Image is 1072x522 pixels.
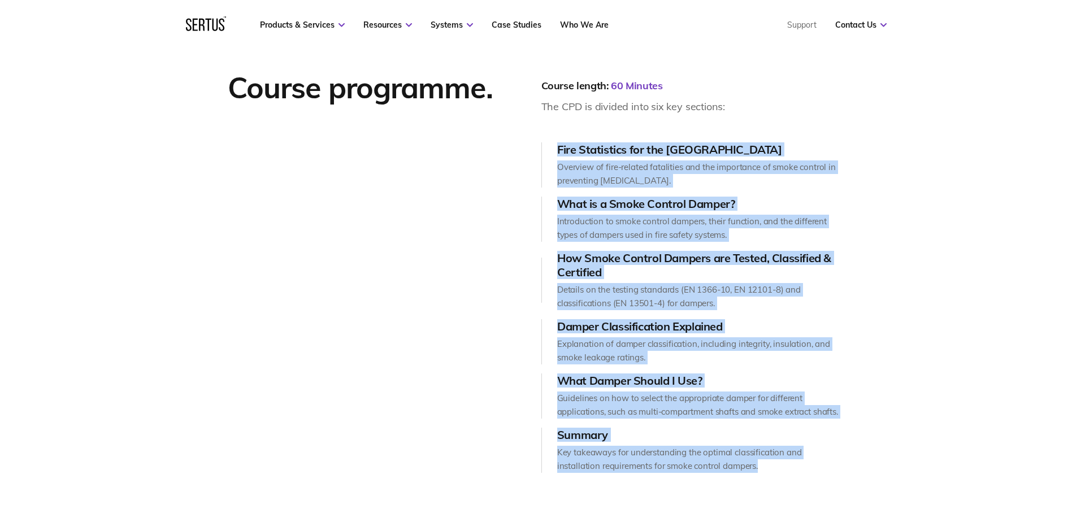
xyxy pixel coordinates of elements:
[492,20,541,30] a: Case Studies
[557,337,844,364] div: Explanation of damper classification, including integrity, insulation, and smoke leakage ratings.
[228,69,507,106] h2: Course programme.
[541,99,845,115] div: The CPD is divided into six key sections:
[557,373,845,388] div: What Damper Should I Use?
[869,391,1072,522] iframe: Chat Widget
[431,20,473,30] a: Systems
[557,391,845,419] div: Guidelines on how to select the appropriate damper for different applications, such as multi-comp...
[611,79,662,92] span: 60 Minutes
[557,215,845,242] div: Introduction to smoke control dampers, their function, and the different types of dampers used in...
[557,319,844,333] div: Damper Classification Explained
[560,20,609,30] a: Who We Are
[557,142,845,156] div: Fire Statistics for the [GEOGRAPHIC_DATA]
[835,20,887,30] a: Contact Us
[557,197,845,211] div: What is a Smoke Control Damper?
[557,446,845,473] div: Key takeaways for understanding the optimal classification and installation requirements for smok...
[557,251,845,279] div: How Smoke Control Dampers are Tested, Classified & Certified
[787,20,817,30] a: Support
[557,283,845,310] div: Details on the testing standards (EN 1366-10, EN 12101-8) and classifications (EN 13501-4) for da...
[557,160,845,188] div: Overview of fire-related fatalities and the importance of smoke control in preventing [MEDICAL_DA...
[260,20,345,30] a: Products & Services
[541,79,609,92] span: Course length:
[557,428,845,442] div: Summary
[363,20,412,30] a: Resources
